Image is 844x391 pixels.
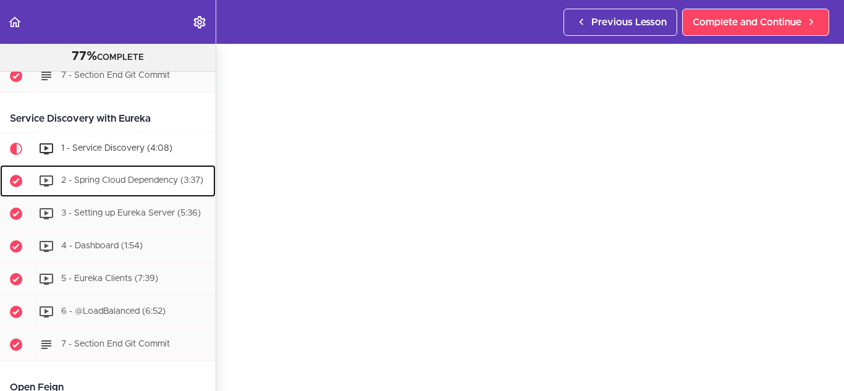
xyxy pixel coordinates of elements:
[61,144,172,153] span: 1 - Service Discovery (4:08)
[61,340,170,348] span: 7 - Section End Git Commit
[61,209,201,217] span: 3 - Setting up Eureka Server (5:36)
[7,15,22,30] svg: Back to course curriculum
[61,307,166,316] span: 6 - @LoadBalanced (6:52)
[61,71,170,80] span: 7 - Section End Git Commit
[192,15,207,30] svg: Settings Menu
[563,9,677,36] a: Previous Lesson
[591,15,667,30] span: Previous Lesson
[682,9,829,36] a: Complete and Continue
[15,49,200,65] div: COMPLETE
[61,274,158,283] span: 5 - Eureka Clients (7:39)
[61,176,203,185] span: 2 - Spring Cloud Dependency (3:37)
[241,53,819,378] iframe: Video Player
[61,242,143,250] span: 4 - Dashboard (1:54)
[72,50,97,62] span: 77%
[693,15,801,30] span: Complete and Continue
